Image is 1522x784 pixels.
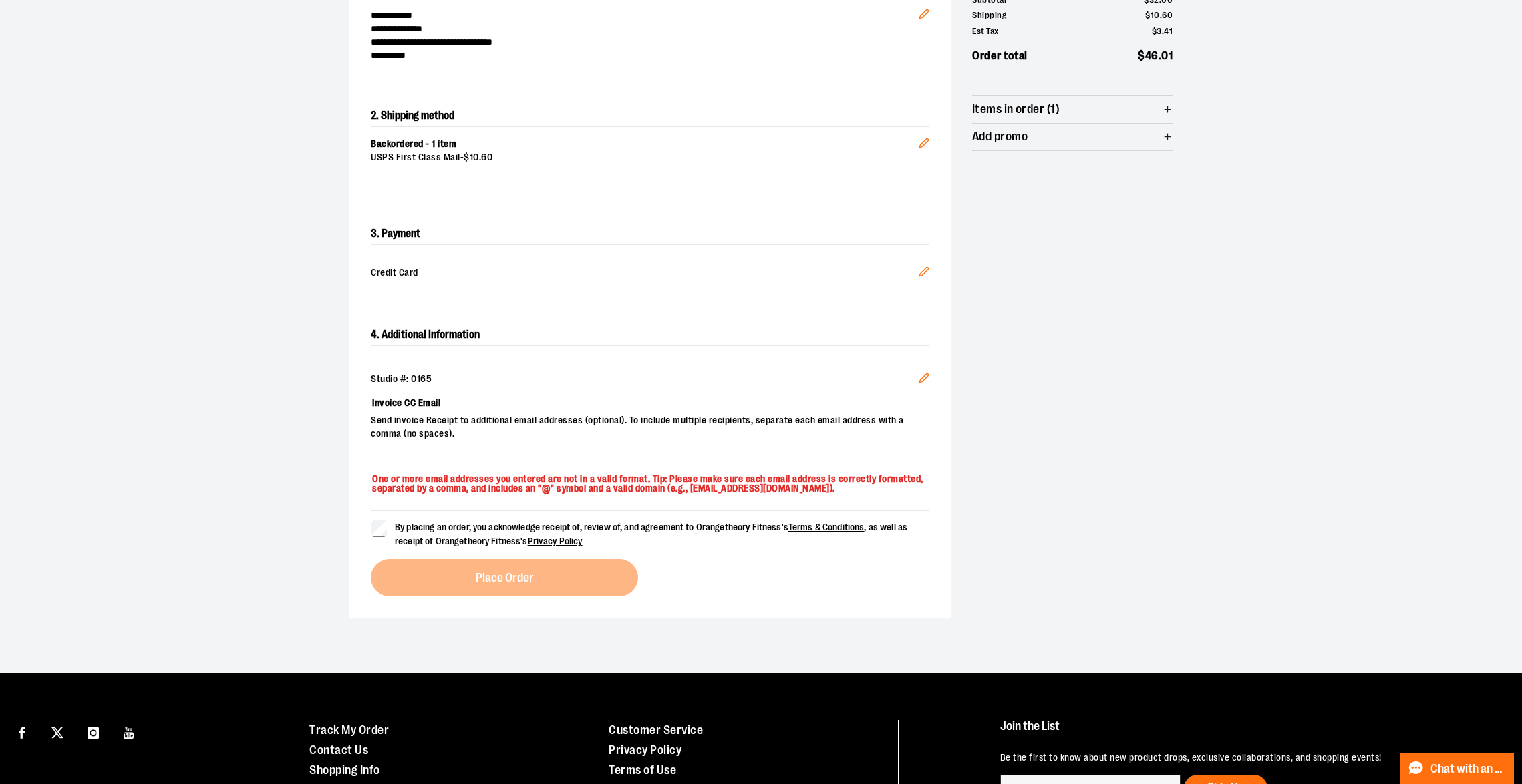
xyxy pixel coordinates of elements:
button: Edit [908,116,940,163]
label: Invoice CC Email [371,391,929,414]
a: Visit our Facebook page [10,720,33,743]
span: 60 [1162,10,1173,20]
span: . [1159,49,1162,62]
a: Customer Service [609,723,703,737]
span: Send invoice Receipt to additional email addresses (optional). To include multiple recipients, se... [371,414,929,441]
img: Twitter [51,727,63,739]
a: Track My Order [309,723,389,737]
button: Edit [908,256,940,292]
input: By placing an order, you acknowledge receipt of, review of, and agreement to Orangetheory Fitness... [371,520,387,536]
a: Terms of Use [609,763,676,777]
a: Visit our Instagram page [82,720,105,743]
button: Items in order (1) [972,96,1173,123]
span: . [1160,10,1163,20]
span: $ [464,152,470,162]
h2: 2. Shipping method [371,105,929,126]
span: $ [1138,49,1145,62]
a: Visit our X page [46,720,69,743]
span: By placing an order, you acknowledge receipt of, review of, and agreement to Orangetheory Fitness... [395,522,907,546]
a: Privacy Policy [528,536,583,546]
button: Chat with an Expert [1400,753,1515,784]
span: 01 [1161,49,1173,62]
span: Shipping [972,9,1006,22]
span: $ [1145,10,1151,20]
div: Studio #: 0165 [371,373,929,386]
span: Order total [972,47,1028,65]
span: $ [1152,26,1157,36]
span: . [1162,26,1165,36]
span: 10 [1151,10,1160,20]
span: Chat with an Expert [1430,763,1506,775]
a: Terms & Conditions [788,522,865,532]
span: 41 [1164,26,1173,36]
div: USPS First Class Mail - [371,151,919,164]
a: Contact Us [309,743,368,757]
span: 46 [1145,49,1159,62]
button: Add promo [972,124,1173,150]
h2: 4. Additional Information [371,324,929,346]
span: 60 [481,152,492,162]
span: Est Tax [972,25,999,38]
h4: Join the List [1000,720,1487,745]
span: Add promo [972,130,1028,143]
span: 10 [470,152,479,162]
span: 3 [1157,26,1162,36]
span: . [479,152,482,162]
div: Backordered - 1 item [371,138,919,151]
span: Credit Card [371,266,919,281]
span: Items in order (1) [972,103,1060,116]
p: Be the first to know about new product drops, exclusive collaborations, and shopping events! [1000,751,1487,765]
a: Shopping Info [309,763,380,777]
button: Edit [908,362,940,398]
h2: 3. Payment [371,223,929,245]
a: Visit our Youtube page [118,720,141,743]
p: One or more email addresses you entered are not in a valid format. Tip: Please make sure each ema... [371,467,929,494]
a: Privacy Policy [609,743,681,757]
